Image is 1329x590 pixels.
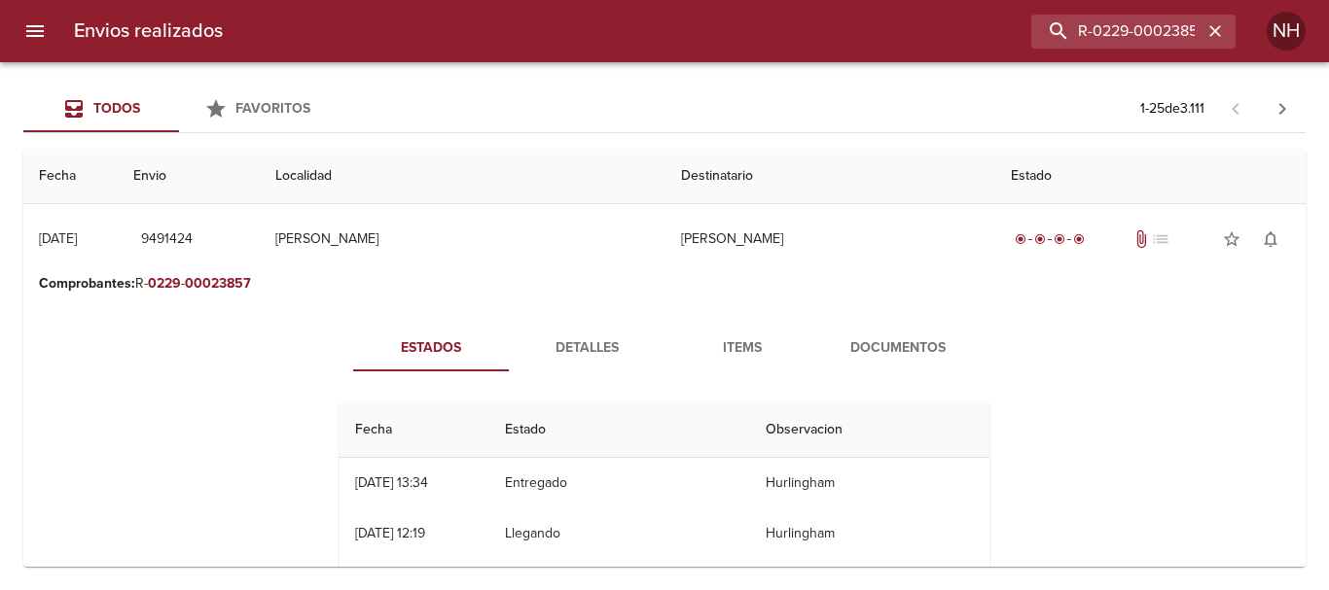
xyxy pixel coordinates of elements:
[235,100,310,117] span: Favoritos
[1212,98,1259,118] span: Pagina anterior
[1140,99,1204,119] p: 1 - 25 de 3.111
[1054,233,1065,245] span: radio_button_checked
[1212,220,1251,259] button: Agregar a favoritos
[489,402,749,458] th: Estado
[141,227,193,252] span: 9491424
[665,204,996,274] td: [PERSON_NAME]
[74,16,223,47] h6: Envios realizados
[93,100,140,117] span: Todos
[1015,233,1026,245] span: radio_button_checked
[750,402,989,458] th: Observacion
[1031,15,1203,49] input: buscar
[148,275,181,292] em: 0229
[260,204,665,274] td: [PERSON_NAME]
[1011,229,1089,249] div: Entregado
[1259,86,1306,132] span: Pagina siguiente
[1151,229,1170,249] span: No tiene pedido asociado
[750,458,989,508] td: Hurlingham
[118,149,260,204] th: Envio
[1251,220,1290,259] button: Activar notificaciones
[676,336,808,361] span: Items
[1267,12,1306,51] div: Abrir información de usuario
[353,325,976,371] div: Tabs detalle de guia
[39,274,1290,294] p: R- -
[1222,229,1241,249] span: star_border
[521,336,653,361] span: Detalles
[365,336,497,361] span: Estados
[1261,229,1280,249] span: notifications_none
[340,402,489,458] th: Fecha
[39,275,135,292] b: Comprobantes :
[260,149,665,204] th: Localidad
[185,275,251,292] em: 00023857
[489,458,749,508] td: Entregado
[1073,233,1085,245] span: radio_button_checked
[39,230,77,247] div: [DATE]
[133,222,200,258] button: 9491424
[23,86,335,132] div: Tabs Envios
[355,525,425,541] div: [DATE] 12:19
[1267,12,1306,51] div: NH
[1131,229,1151,249] span: Tiene documentos adjuntos
[355,474,428,491] div: [DATE] 13:34
[12,8,58,54] button: menu
[23,149,118,204] th: Fecha
[832,336,964,361] span: Documentos
[1034,233,1046,245] span: radio_button_checked
[665,149,996,204] th: Destinatario
[750,508,989,559] td: Hurlingham
[489,508,749,559] td: Llegando
[995,149,1306,204] th: Estado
